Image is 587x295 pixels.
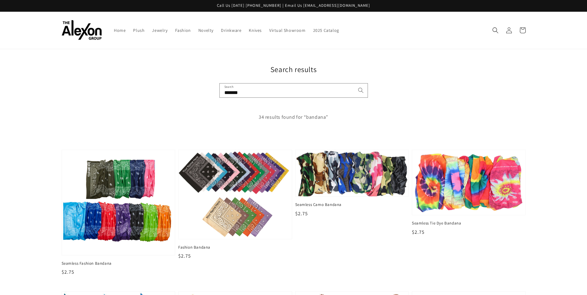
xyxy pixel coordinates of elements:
[295,202,409,207] span: Seamless Camo Bandana
[489,24,502,37] summary: Search
[309,24,343,37] a: 2025 Catalog
[62,113,526,122] p: 34 results found for “bandana”
[152,28,167,33] span: Jewelry
[110,24,129,37] a: Home
[171,24,195,37] a: Fashion
[354,83,368,97] button: Search
[62,65,526,74] h1: Search results
[62,261,175,266] span: Seamless Fashion Bandana
[245,24,265,37] a: Knives
[133,28,145,33] span: Plush
[412,150,526,236] a: Seamless Tie Dye Bandana Seamless Tie Dye Bandana $2.75
[265,24,309,37] a: Virtual Showroom
[295,210,308,217] span: $2.75
[62,150,175,255] img: Seamless Fashion Bandana
[412,150,525,215] img: Seamless Tie Dye Bandana
[295,150,409,217] a: Seamless Camo Bandana Seamless Camo Bandana $2.75
[178,253,191,259] span: $2.75
[249,28,262,33] span: Knives
[148,24,171,37] a: Jewelry
[179,150,292,239] img: Fashion Bandana
[296,150,409,197] img: Seamless Camo Bandana
[269,28,306,33] span: Virtual Showroom
[129,24,148,37] a: Plush
[198,28,214,33] span: Novelty
[178,245,292,250] span: Fashion Bandana
[217,24,245,37] a: Drinkware
[114,28,126,33] span: Home
[412,229,425,235] span: $2.75
[313,28,339,33] span: 2025 Catalog
[178,150,292,260] a: Fashion Bandana Fashion Bandana $2.75
[62,20,102,40] img: The Alexon Group
[62,150,175,276] a: Seamless Fashion Bandana Seamless Fashion Bandana $2.75
[62,269,74,275] span: $2.75
[412,220,526,226] span: Seamless Tie Dye Bandana
[195,24,217,37] a: Novelty
[221,28,241,33] span: Drinkware
[175,28,191,33] span: Fashion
